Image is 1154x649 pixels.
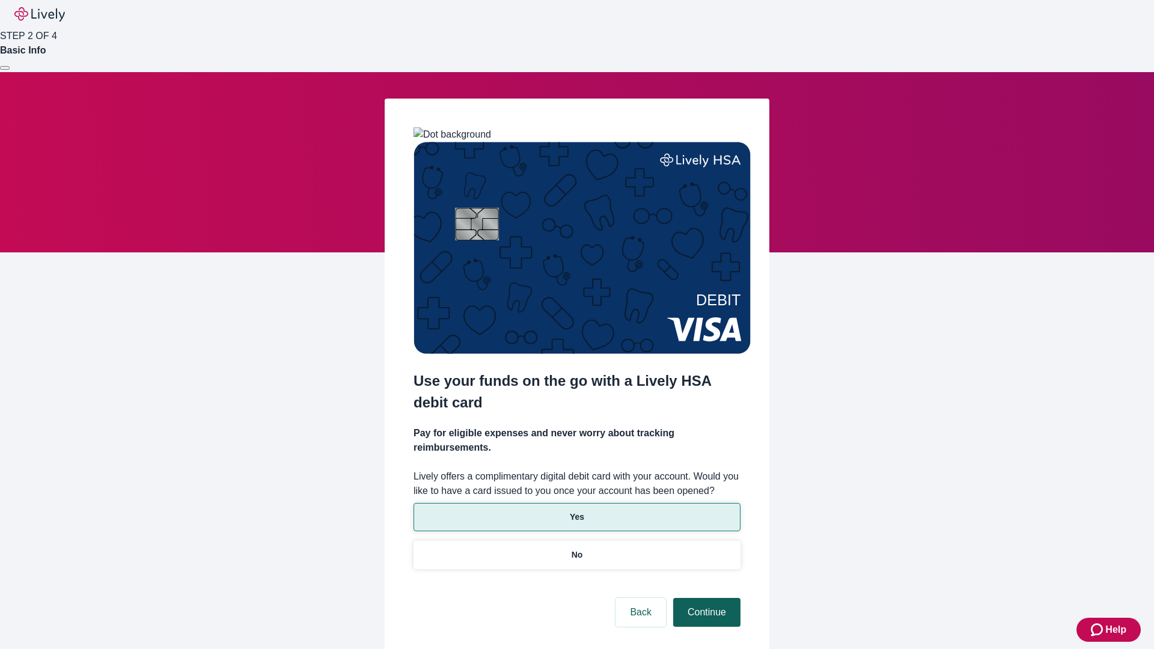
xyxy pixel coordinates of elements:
[1091,623,1105,637] svg: Zendesk support icon
[1076,618,1141,642] button: Zendesk support iconHelp
[570,511,584,523] p: Yes
[414,142,751,354] img: Debit card
[14,7,65,22] img: Lively
[1105,623,1126,637] span: Help
[414,127,491,142] img: Dot background
[673,598,740,627] button: Continue
[615,598,666,627] button: Back
[572,549,583,561] p: No
[414,541,740,569] button: No
[414,370,740,413] h2: Use your funds on the go with a Lively HSA debit card
[414,426,740,455] h4: Pay for eligible expenses and never worry about tracking reimbursements.
[414,503,740,531] button: Yes
[414,469,740,498] label: Lively offers a complimentary digital debit card with your account. Would you like to have a card...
